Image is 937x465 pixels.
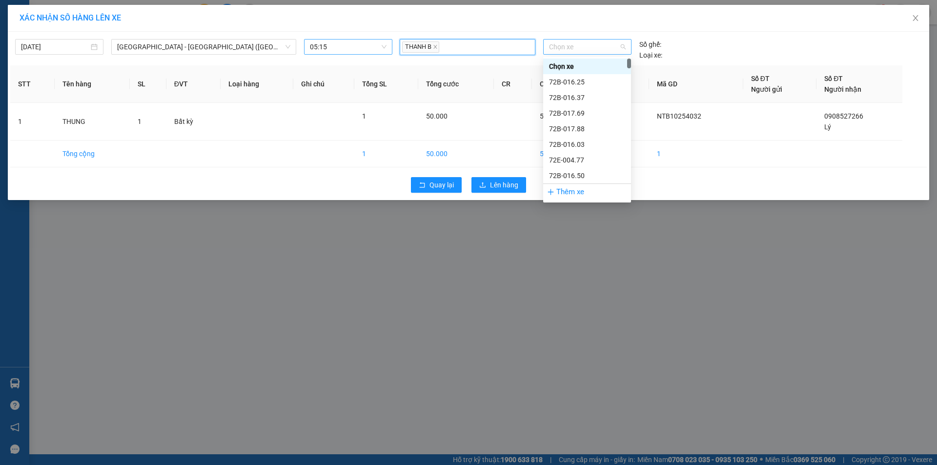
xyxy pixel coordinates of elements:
[532,65,590,103] th: CC
[751,75,770,82] span: Số ĐT
[166,103,221,141] td: Bất kỳ
[912,14,919,22] span: close
[10,103,55,141] td: 1
[21,41,89,52] input: 14/10/2025
[824,85,861,93] span: Người nhận
[138,118,142,125] span: 1
[543,137,631,152] div: 72B-016.03
[490,180,518,190] span: Lên hàng
[549,123,625,134] div: 72B-017.88
[751,85,782,93] span: Người gửi
[649,141,743,167] td: 1
[547,188,554,196] span: plus
[549,139,625,150] div: 72B-016.03
[543,152,631,168] div: 72E-004.77
[824,112,863,120] span: 0908527266
[433,44,438,49] span: close
[10,65,55,103] th: STT
[55,103,130,141] td: THUNG
[824,123,831,131] span: Lý
[532,141,590,167] td: 50.000
[429,180,454,190] span: Quay lại
[418,65,494,103] th: Tổng cước
[471,177,526,193] button: uploadLên hàng
[293,65,354,103] th: Ghi chú
[479,182,486,189] span: upload
[543,59,631,74] div: Chọn xe
[426,112,448,120] span: 50.000
[549,155,625,165] div: 72E-004.77
[543,90,631,105] div: 72B-016.37
[549,61,625,72] div: Chọn xe
[549,92,625,103] div: 72B-016.37
[543,183,631,201] div: Thêm xe
[411,177,462,193] button: rollbackQuay lại
[419,182,426,189] span: rollback
[543,168,631,183] div: 72B-016.50
[540,112,561,120] span: 50.000
[55,141,130,167] td: Tổng cộng
[362,112,366,120] span: 1
[285,44,291,50] span: down
[494,65,532,103] th: CR
[117,40,290,54] span: Sài Gòn - Bà Rịa (Hàng Hoá)
[549,170,625,181] div: 72B-016.50
[20,13,121,22] span: XÁC NHẬN SỐ HÀNG LÊN XE
[418,141,494,167] td: 50.000
[543,121,631,137] div: 72B-017.88
[649,65,743,103] th: Mã GD
[543,105,631,121] div: 72B-017.69
[657,112,701,120] span: NTB10254032
[549,77,625,87] div: 72B-016.25
[354,65,418,103] th: Tổng SL
[221,65,293,103] th: Loại hàng
[824,75,843,82] span: Số ĐT
[639,39,661,50] span: Số ghế:
[902,5,929,32] button: Close
[639,50,662,61] span: Loại xe:
[55,65,130,103] th: Tên hàng
[310,40,387,54] span: 05:15
[166,65,221,103] th: ĐVT
[130,65,166,103] th: SL
[549,108,625,119] div: 72B-017.69
[549,40,625,54] span: Chọn xe
[354,141,418,167] td: 1
[402,41,439,53] span: THANH B
[543,74,631,90] div: 72B-016.25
